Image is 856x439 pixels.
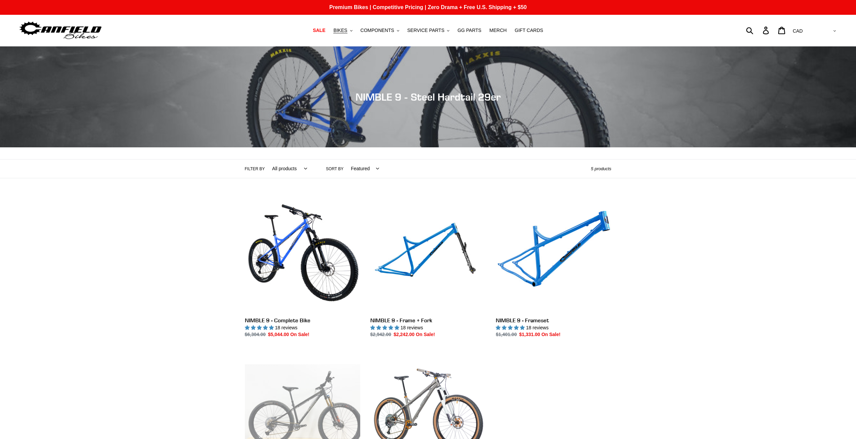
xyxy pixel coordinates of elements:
[245,166,265,172] label: Filter by
[750,23,767,38] input: Search
[515,28,543,33] span: GIFT CARDS
[361,28,394,33] span: COMPONENTS
[18,20,103,41] img: Canfield Bikes
[333,28,347,33] span: BIKES
[330,26,356,35] button: BIKES
[407,28,444,33] span: SERVICE PARTS
[457,28,481,33] span: GG PARTS
[313,28,325,33] span: SALE
[357,26,403,35] button: COMPONENTS
[326,166,343,172] label: Sort by
[591,166,611,171] span: 5 products
[404,26,453,35] button: SERVICE PARTS
[511,26,547,35] a: GIFT CARDS
[489,28,507,33] span: MERCH
[356,91,501,103] span: NIMBLE 9 - Steel Hardtail 29er
[454,26,485,35] a: GG PARTS
[309,26,329,35] a: SALE
[486,26,510,35] a: MERCH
